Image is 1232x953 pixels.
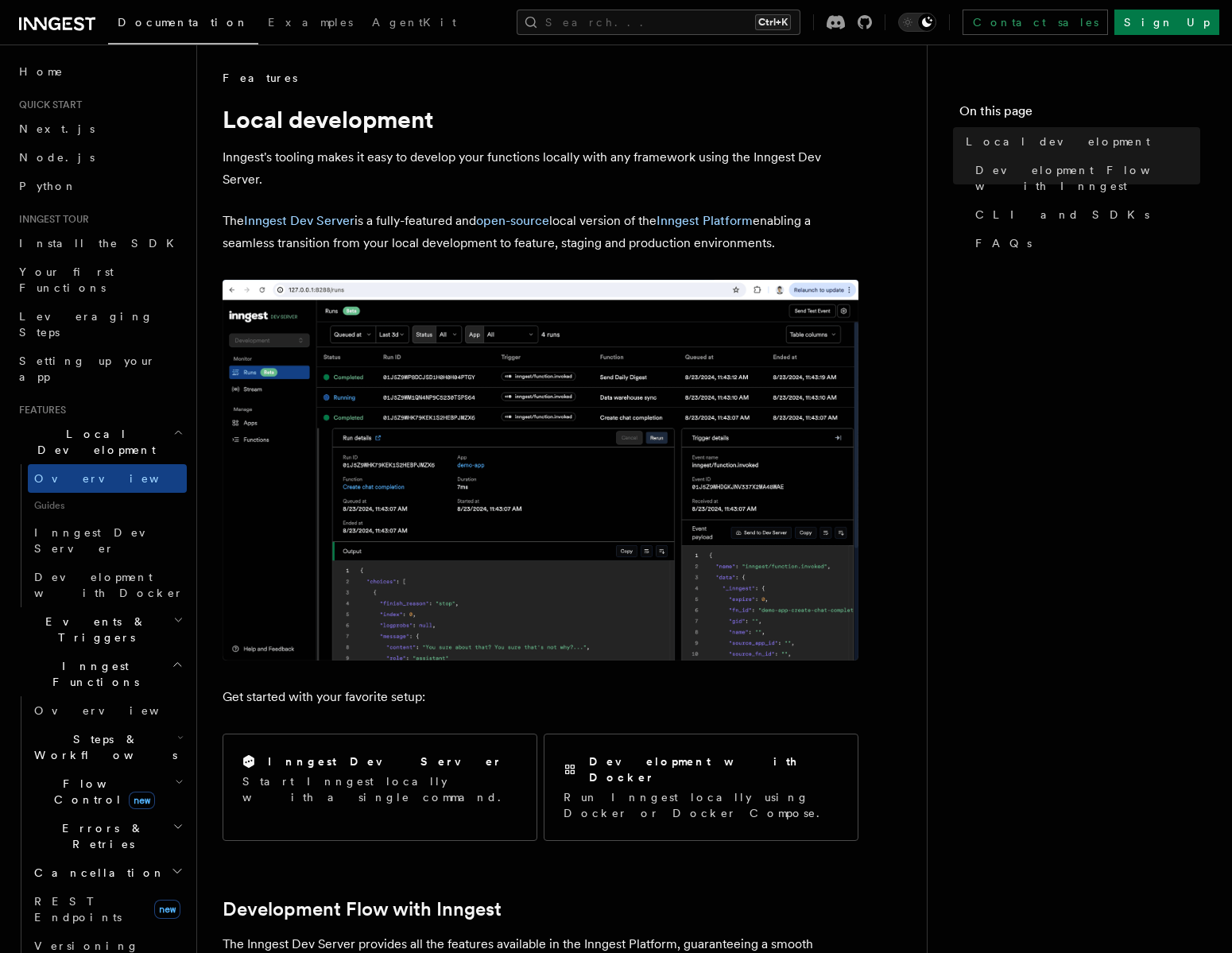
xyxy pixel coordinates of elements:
a: Next.js [13,114,187,143]
span: Node.js [19,151,95,164]
span: CLI and SDKs [975,207,1149,223]
p: Inngest's tooling makes it easy to develop your functions locally with any framework using the In... [223,146,858,191]
span: Inngest Functions [13,658,172,690]
span: Home [19,64,64,79]
span: new [129,792,155,809]
span: Examples [268,16,353,29]
a: Development Flow with Inngest [969,156,1200,200]
span: Documentation [118,16,249,29]
span: Guides [28,493,187,518]
a: Contact sales [963,10,1108,35]
span: Flow Control [28,776,175,808]
kbd: Ctrl+K [755,14,791,30]
a: Inngest Dev Server [28,518,187,563]
span: Development with Docker [34,571,184,599]
span: AgentKit [372,16,456,29]
a: Development Flow with Inngest [223,898,502,920]
span: new [154,900,180,919]
span: Install the SDK [19,237,184,250]
span: Inngest tour [13,213,89,226]
span: Overview [34,704,198,717]
span: Errors & Retries [28,820,172,852]
span: Features [13,404,66,416]
a: Development with DockerRun Inngest locally using Docker or Docker Compose. [544,734,858,841]
a: CLI and SDKs [969,200,1200,229]
h2: Development with Docker [589,753,839,785]
a: Sign Up [1114,10,1219,35]
span: Development Flow with Inngest [975,162,1200,194]
a: Leveraging Steps [13,302,187,347]
p: Get started with your favorite setup: [223,686,858,708]
a: Overview [28,464,187,493]
button: Steps & Workflows [28,725,187,769]
button: Flow Controlnew [28,769,187,814]
p: Start Inngest locally with a single command. [242,773,517,805]
a: Setting up your app [13,347,187,391]
h4: On this page [959,102,1200,127]
a: Inngest Dev ServerStart Inngest locally with a single command. [223,734,537,841]
a: Node.js [13,143,187,172]
span: Python [19,180,77,192]
a: open-source [476,213,549,228]
h1: Local development [223,105,858,134]
span: Setting up your app [19,354,156,383]
span: Leveraging Steps [19,310,153,339]
button: Events & Triggers [13,607,187,652]
a: Your first Functions [13,258,187,302]
img: The Inngest Dev Server on the Functions page [223,280,858,661]
div: Local Development [13,464,187,607]
h2: Inngest Dev Server [268,753,502,769]
p: The is a fully-featured and local version of the enabling a seamless transition from your local d... [223,210,858,254]
span: Local Development [13,426,173,458]
a: Local development [959,127,1200,156]
span: Steps & Workflows [28,731,177,763]
p: Run Inngest locally using Docker or Docker Compose. [564,789,839,821]
span: FAQs [975,235,1032,251]
a: Inngest Platform [657,213,753,228]
span: REST Endpoints [34,895,122,924]
a: REST Endpointsnew [28,887,187,932]
a: FAQs [969,229,1200,258]
a: Development with Docker [28,563,187,607]
span: Local development [966,134,1150,149]
span: Features [223,70,297,86]
button: Local Development [13,420,187,464]
span: Inngest Dev Server [34,526,170,555]
a: Examples [258,5,362,43]
button: Cancellation [28,858,187,887]
button: Search...Ctrl+K [517,10,800,35]
a: Inngest Dev Server [244,213,354,228]
button: Toggle dark mode [898,13,936,32]
span: Cancellation [28,865,165,881]
span: Next.js [19,122,95,135]
a: Documentation [108,5,258,45]
button: Inngest Functions [13,652,187,696]
a: AgentKit [362,5,466,43]
button: Errors & Retries [28,814,187,858]
span: Events & Triggers [13,614,173,645]
span: Overview [34,472,198,485]
a: Home [13,57,187,86]
span: Versioning [34,939,139,952]
a: Python [13,172,187,200]
a: Overview [28,696,187,725]
a: Install the SDK [13,229,187,258]
span: Your first Functions [19,265,114,294]
span: Quick start [13,99,82,111]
